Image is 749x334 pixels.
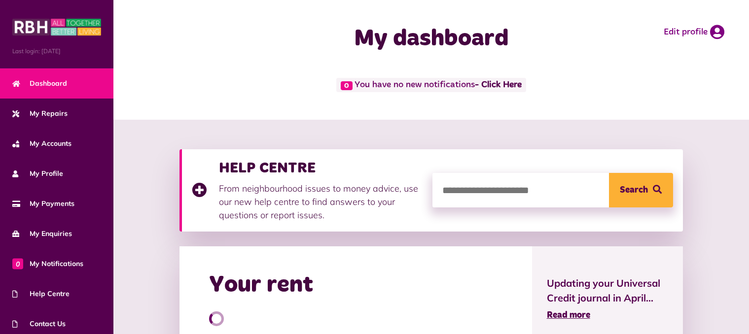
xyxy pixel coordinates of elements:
a: Edit profile [664,25,724,39]
span: My Payments [12,199,74,209]
span: My Notifications [12,259,83,269]
span: Contact Us [12,319,66,329]
p: From neighbourhood issues to money advice, use our new help centre to find answers to your questi... [219,182,423,222]
span: Search [620,173,648,207]
span: Help Centre [12,289,70,299]
h1: My dashboard [282,25,580,53]
span: My Repairs [12,108,68,119]
a: - Click Here [475,81,522,90]
h2: Your rent [209,271,313,300]
span: Read more [547,311,590,320]
span: Updating your Universal Credit journal in April... [547,276,668,305]
h3: HELP CENTRE [219,159,423,177]
span: You have no new notifications [336,78,526,92]
span: Last login: [DATE] [12,47,101,56]
button: Search [609,173,673,207]
span: 0 [12,258,23,269]
span: Dashboard [12,78,67,89]
span: My Profile [12,168,63,179]
span: My Enquiries [12,229,72,239]
span: 0 [341,81,353,90]
a: Updating your Universal Credit journal in April... Read more [547,276,668,322]
span: My Accounts [12,138,71,149]
img: MyRBH [12,17,101,37]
